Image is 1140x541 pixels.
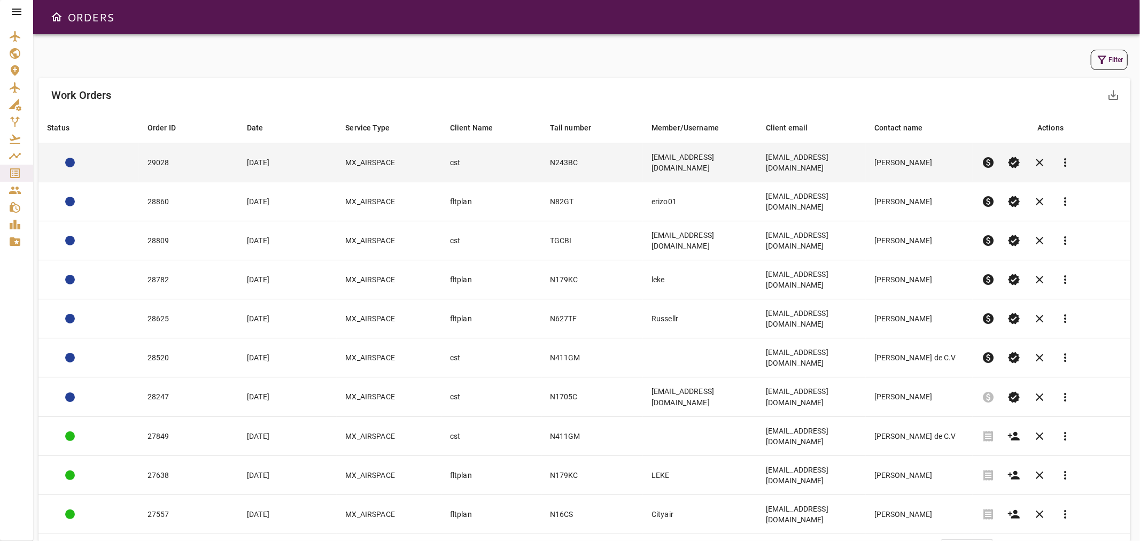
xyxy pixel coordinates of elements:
span: clear [1033,234,1046,247]
td: [PERSON_NAME] [866,455,973,494]
span: more_vert [1059,469,1072,482]
span: verified [1007,351,1020,364]
button: Export [1100,82,1126,108]
td: [PERSON_NAME] [866,299,973,338]
button: Pre-Invoice order [975,150,1001,175]
span: more_vert [1059,312,1072,325]
button: Pre-Invoice order [975,228,1001,253]
button: Set Permit Ready [1001,189,1027,214]
td: fltplan [441,260,541,299]
td: cst [441,143,541,182]
div: ACTION REQUIRED [65,314,75,323]
button: Create customer [1001,423,1027,449]
span: more_vert [1059,156,1072,169]
span: paid [982,234,995,247]
td: 28625 [139,299,238,338]
button: Reports [1052,189,1078,214]
td: [EMAIL_ADDRESS][DOMAIN_NAME] [757,143,866,182]
button: Reports [1052,423,1078,449]
button: Cancel order [1027,306,1052,331]
button: Cancel order [1027,150,1052,175]
td: fltplan [441,182,541,221]
span: verified [1007,195,1020,208]
span: more_vert [1059,351,1072,364]
td: MX_AIRSPACE [337,416,441,455]
span: clear [1033,391,1046,404]
td: Russellr [643,299,757,338]
span: Invoice order [975,462,1001,488]
td: [PERSON_NAME] [866,182,973,221]
td: 28520 [139,338,238,377]
td: TGCBI [541,221,643,260]
div: ACTION REQUIRED [65,197,75,206]
div: Order ID [148,121,176,134]
button: Pre-Invoice order [975,267,1001,292]
td: LEKE [643,455,757,494]
td: MX_AIRSPACE [337,299,441,338]
span: more_vert [1059,391,1072,404]
td: MX_AIRSPACE [337,260,441,299]
span: Invoice order [975,423,1001,449]
span: save_alt [1107,89,1120,102]
span: Service Type [345,121,404,134]
button: Reports [1052,501,1078,527]
button: Create customer [1001,462,1027,488]
td: [DATE] [238,221,337,260]
span: more_vert [1059,273,1072,286]
button: Reports [1052,462,1078,488]
span: clear [1033,312,1046,325]
div: ACTION REQUIRED [65,353,75,362]
span: paid [982,273,995,286]
td: MX_AIRSPACE [337,182,441,221]
span: clear [1033,469,1046,482]
td: [EMAIL_ADDRESS][DOMAIN_NAME] [757,416,866,455]
td: 28860 [139,182,238,221]
td: [EMAIL_ADDRESS][DOMAIN_NAME] [757,299,866,338]
div: Member/Username [652,121,719,134]
td: [EMAIL_ADDRESS][DOMAIN_NAME] [757,377,866,416]
button: Cancel order [1027,501,1052,527]
td: [PERSON_NAME] [866,221,973,260]
button: Reports [1052,384,1078,410]
span: clear [1033,351,1046,364]
td: [PERSON_NAME] de C.V [866,338,973,377]
td: [EMAIL_ADDRESS][DOMAIN_NAME] [757,221,866,260]
button: Reports [1052,345,1078,370]
td: fltplan [441,494,541,534]
td: [EMAIL_ADDRESS][DOMAIN_NAME] [757,260,866,299]
td: N243BC [541,143,643,182]
button: Cancel order [1027,228,1052,253]
span: clear [1033,273,1046,286]
span: Status [47,121,83,134]
button: Pre-Invoice order [975,306,1001,331]
td: N179KC [541,260,643,299]
div: COMPLETED [65,509,75,519]
td: fltplan [441,455,541,494]
td: [EMAIL_ADDRESS][DOMAIN_NAME] [757,494,866,534]
td: MX_AIRSPACE [337,455,441,494]
button: Filter [1091,50,1128,70]
div: ACTION REQUIRED [65,275,75,284]
button: Cancel order [1027,462,1052,488]
button: Set Permit Ready [1001,384,1027,410]
button: Cancel order [1027,384,1052,410]
td: [EMAIL_ADDRESS][DOMAIN_NAME] [643,221,757,260]
td: [EMAIL_ADDRESS][DOMAIN_NAME] [757,455,866,494]
td: N627TF [541,299,643,338]
td: 27638 [139,455,238,494]
td: [EMAIL_ADDRESS][DOMAIN_NAME] [643,377,757,416]
div: Client email [766,121,808,134]
span: paid [982,312,995,325]
td: N411GM [541,416,643,455]
td: MX_AIRSPACE [337,338,441,377]
span: verified [1007,156,1020,169]
button: Pre-Invoice order [975,345,1001,370]
span: paid [982,156,995,169]
button: Reports [1052,267,1078,292]
td: cst [441,416,541,455]
button: Cancel order [1027,423,1052,449]
div: Contact name [874,121,923,134]
span: clear [1033,430,1046,443]
span: clear [1033,508,1046,521]
td: fltplan [441,299,541,338]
